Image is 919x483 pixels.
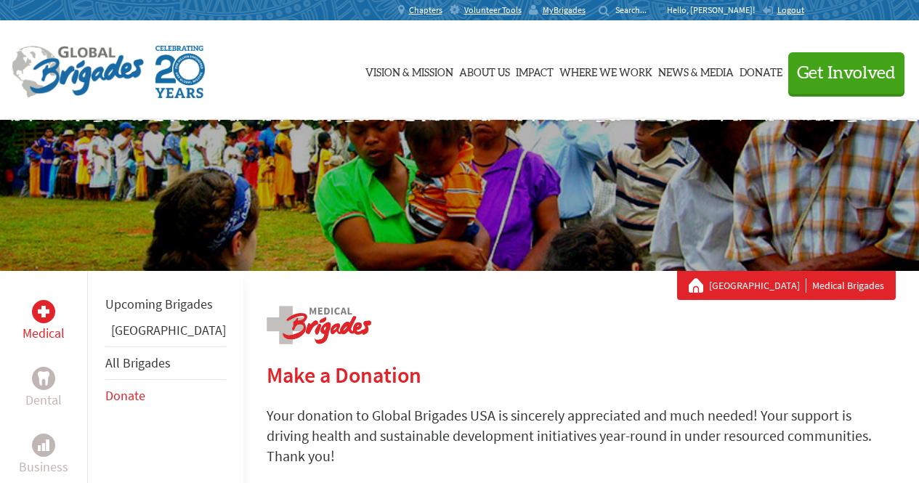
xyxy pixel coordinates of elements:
[709,278,806,293] a: [GEOGRAPHIC_DATA]
[25,367,62,410] a: DentalDental
[615,4,657,15] input: Search...
[762,4,804,16] a: Logout
[658,34,734,107] a: News & Media
[105,346,226,380] li: All Brigades
[19,457,68,477] p: Business
[543,4,586,16] span: MyBrigades
[19,434,68,477] a: BusinessBusiness
[105,354,171,371] a: All Brigades
[409,4,442,16] span: Chapters
[12,46,144,98] img: Global Brigades Logo
[797,65,896,82] span: Get Involved
[267,306,371,344] img: logo-medical.png
[559,34,652,107] a: Where We Work
[111,322,226,338] a: [GEOGRAPHIC_DATA]
[105,288,226,320] li: Upcoming Brigades
[464,4,522,16] span: Volunteer Tools
[105,380,226,412] li: Donate
[516,34,554,107] a: Impact
[788,52,904,94] button: Get Involved
[689,278,884,293] div: Medical Brigades
[667,4,762,16] p: Hello, [PERSON_NAME]!
[32,367,55,390] div: Dental
[267,405,896,466] p: Your donation to Global Brigades USA is sincerely appreciated and much needed! Your support is dr...
[740,34,782,107] a: Donate
[32,434,55,457] div: Business
[23,323,65,344] p: Medical
[38,439,49,451] img: Business
[365,34,453,107] a: Vision & Mission
[32,300,55,323] div: Medical
[155,46,205,98] img: Global Brigades Celebrating 20 Years
[267,362,896,388] h2: Make a Donation
[459,34,510,107] a: About Us
[38,306,49,317] img: Medical
[23,300,65,344] a: MedicalMedical
[25,390,62,410] p: Dental
[38,371,49,385] img: Dental
[105,387,145,404] a: Donate
[777,4,804,15] span: Logout
[105,320,226,346] li: Belize
[105,296,213,312] a: Upcoming Brigades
